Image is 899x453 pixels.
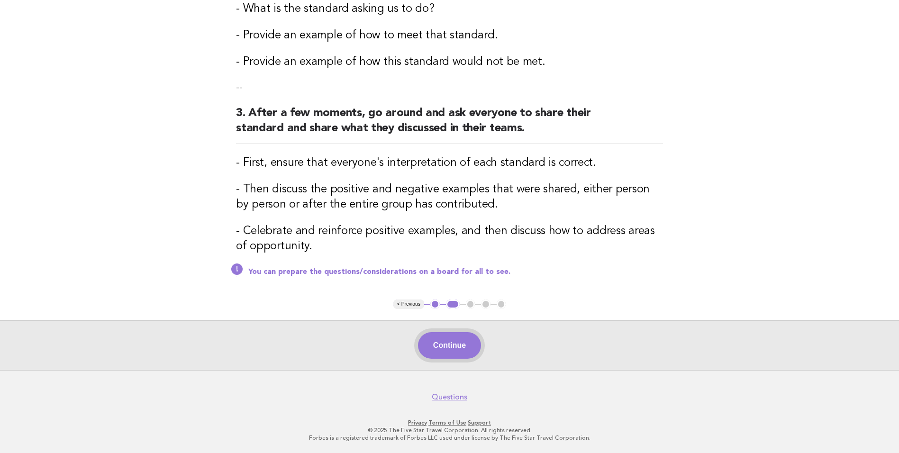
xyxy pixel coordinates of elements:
button: < Previous [393,299,424,309]
h3: - First, ensure that everyone's interpretation of each standard is correct. [236,155,663,171]
p: Forbes is a registered trademark of Forbes LLC used under license by The Five Star Travel Corpora... [160,434,740,442]
a: Terms of Use [428,419,466,426]
button: 1 [430,299,440,309]
h3: - Provide an example of how to meet that standard. [236,28,663,43]
p: · · [160,419,740,426]
h3: - What is the standard asking us to do? [236,1,663,17]
a: Questions [432,392,467,402]
h2: 3. After a few moments, go around and ask everyone to share their standard and share what they di... [236,106,663,144]
button: 2 [446,299,460,309]
a: Privacy [408,419,427,426]
h3: - Then discuss the positive and negative examples that were shared, either person by person or af... [236,182,663,212]
h3: - Provide an example of how this standard would not be met. [236,54,663,70]
h3: - Celebrate and reinforce positive examples, and then discuss how to address areas of opportunity. [236,224,663,254]
p: -- [236,81,663,94]
button: Continue [418,332,481,359]
p: © 2025 The Five Star Travel Corporation. All rights reserved. [160,426,740,434]
a: Support [468,419,491,426]
p: You can prepare the questions/considerations on a board for all to see. [248,267,663,277]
